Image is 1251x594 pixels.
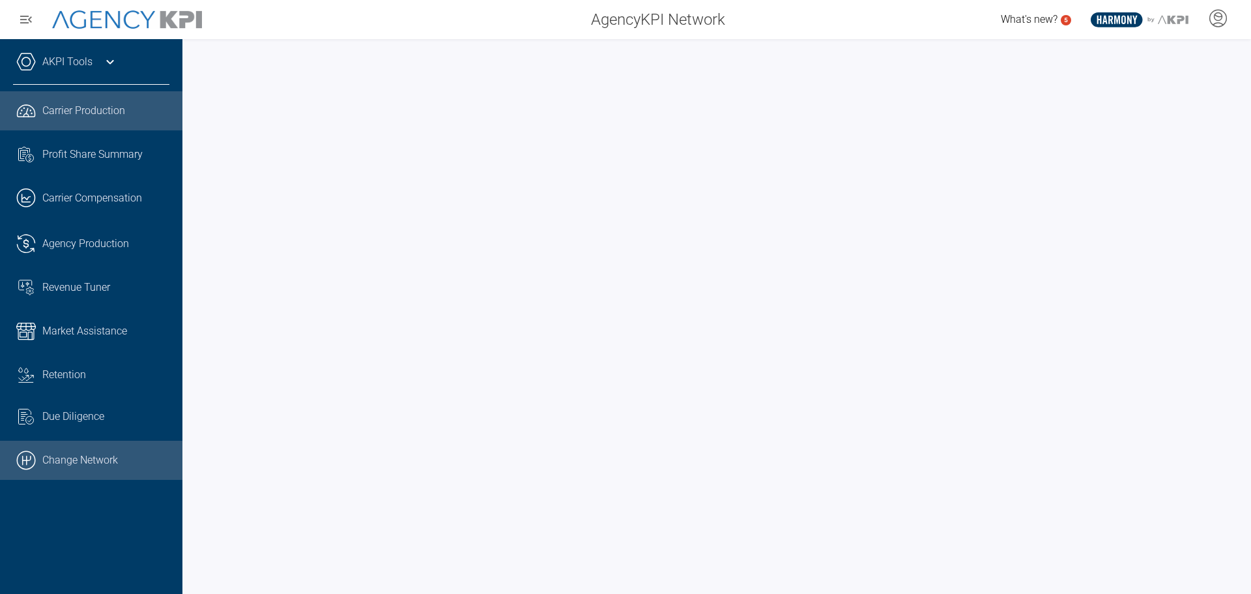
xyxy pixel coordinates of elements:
span: Carrier Production [42,103,125,119]
span: Carrier Compensation [42,190,142,206]
span: Profit Share Summary [42,147,143,162]
img: AgencyKPI [52,10,202,29]
text: 5 [1064,16,1068,23]
div: Retention [42,367,169,383]
span: AgencyKPI Network [591,8,725,31]
span: What's new? [1001,13,1057,25]
span: Market Assistance [42,323,127,339]
a: AKPI Tools [42,54,93,70]
span: Revenue Tuner [42,280,110,295]
span: Due Diligence [42,409,104,424]
a: 5 [1061,15,1071,25]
